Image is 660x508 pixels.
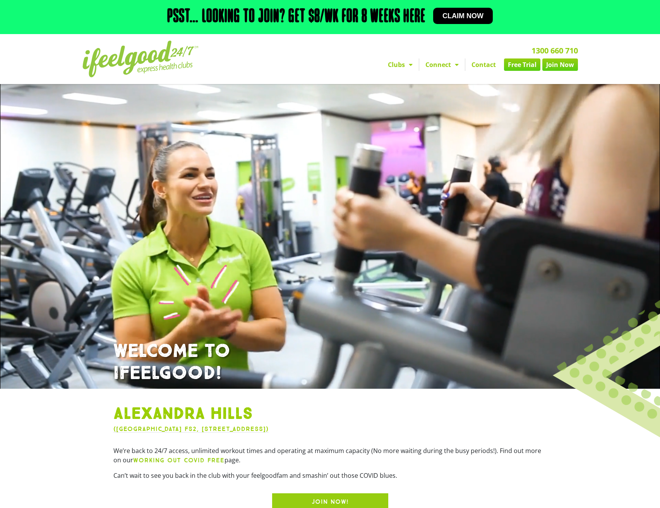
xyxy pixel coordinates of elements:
[113,471,547,480] p: Can’t wait to see you back in the club with your feelgoodfam and smashin’ out those COVID blues.
[259,58,578,71] nav: Menu
[419,58,465,71] a: Connect
[433,8,493,24] a: Claim now
[542,58,578,71] a: Join Now
[113,446,547,465] p: We’re back to 24/7 access, unlimited workout times and operating at maximum capacity (No more wai...
[167,8,425,26] h2: Psst… Looking to join? Get $8/wk for 8 weeks here
[113,340,547,385] h1: WELCOME TO IFEELGOOD!
[113,404,547,424] h1: Alexandra Hills
[382,58,419,71] a: Clubs
[133,457,225,464] b: WORKING OUT COVID FREE
[531,45,578,56] a: 1300 660 710
[133,456,225,464] a: WORKING OUT COVID FREE
[442,12,483,19] span: Claim now
[312,497,349,506] span: JOIN NOW!
[465,58,502,71] a: Contact
[504,58,540,71] a: Free Trial
[113,425,269,432] a: ([GEOGRAPHIC_DATA] FS2, [STREET_ADDRESS])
